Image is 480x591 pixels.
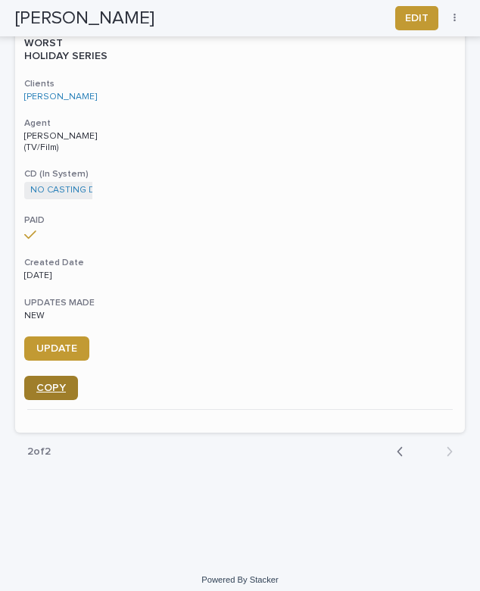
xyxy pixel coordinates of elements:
[36,343,77,354] span: UPDATE
[395,6,438,30] button: EDIT
[24,24,108,62] p: WORLDS WORST HOLIDAY SERIES
[24,336,89,361] a: UPDATE
[425,445,465,458] button: Next
[24,311,108,321] p: NEW
[24,78,456,90] h3: Clients
[405,11,429,26] span: EDIT
[385,445,425,458] button: Back
[24,297,456,309] h3: UPDATES MADE
[24,257,456,269] h3: Created Date
[30,185,134,195] a: NO CASTING DIRECTOR
[24,214,456,227] h3: PAID
[15,8,154,30] h2: [PERSON_NAME]
[15,433,63,471] p: 2 of 2
[24,168,456,180] h3: CD (In System)
[24,92,97,102] a: [PERSON_NAME]
[24,376,78,400] a: COPY
[36,383,66,393] span: COPY
[24,117,456,130] h3: Agent
[201,575,278,584] a: Powered By Stacker
[24,270,108,281] p: [DATE]
[24,131,108,153] p: [PERSON_NAME] (TV/Film)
